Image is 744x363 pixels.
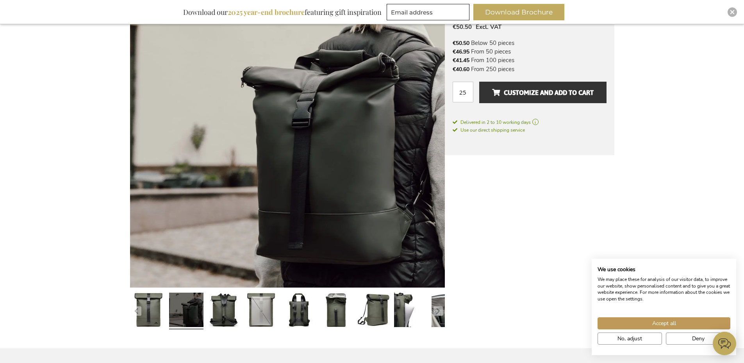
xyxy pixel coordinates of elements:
span: €41.45 [453,57,469,64]
a: Personalised Baltimore Bike Bag - Green [282,290,316,333]
input: Qty [453,82,473,102]
a: Personalised Baltimore Bike Bag - Green [394,290,428,333]
div: Download our featuring gift inspiration [180,4,385,20]
a: Personalised Baltimore Bike Bag - Green [169,290,203,333]
button: Accept all cookies [598,317,730,329]
img: Close [730,10,735,14]
iframe: belco-activator-frame [713,332,736,355]
a: Personalised Baltimore Bike Bag - Green [132,290,166,333]
a: Delivered in 2 to 10 working days [453,119,607,126]
div: Close [728,7,737,17]
a: Personalised Baltimore Bike Bag - Green [432,290,466,333]
span: Customize and add to cart [492,86,594,99]
span: Accept all [652,319,676,327]
form: marketing offers and promotions [387,4,472,23]
button: Adjust cookie preferences [598,333,662,345]
li: From 50 pieces [453,47,607,56]
button: Download Brochure [473,4,564,20]
h2: We use cookies [598,266,730,273]
li: From 100 pieces [453,56,607,64]
a: Use our direct shipping service [453,126,525,134]
span: €50.50 [453,39,469,47]
span: Excl. VAT [476,23,501,31]
span: Deny [692,334,705,343]
span: €46.95 [453,48,469,55]
a: Personalised Baltimore Bike Bag - Green [244,290,278,333]
input: Email address [387,4,469,20]
a: Personalised Baltimore Bike Bag - Green [357,290,391,333]
button: Customize and add to cart [479,82,606,103]
span: No, adjust [617,334,642,343]
a: Personalised Baltimore Bike Bag - Green [207,290,241,333]
p: We may place these for analysis of our visitor data, to improve our website, show personalised co... [598,276,730,302]
span: €40.60 [453,66,469,73]
b: 2025 year-end brochure [228,7,305,17]
span: €50.50 [453,23,472,31]
li: From 250 pieces [453,65,607,73]
li: Below 50 pieces [453,39,607,47]
button: Deny all cookies [666,333,730,345]
span: Use our direct shipping service [453,127,525,133]
a: Personalised Baltimore Bike Bag - Green [319,290,353,333]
